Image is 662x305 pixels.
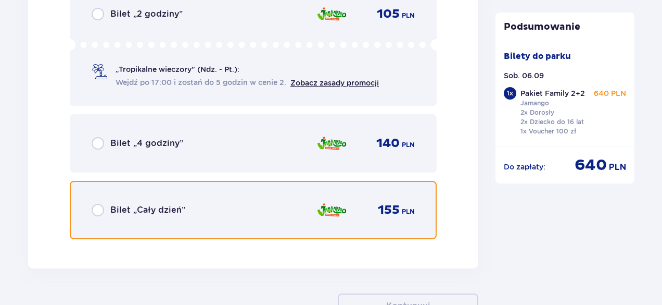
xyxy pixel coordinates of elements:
[116,64,239,75] p: „Tropikalne wieczory" (Ndz. - Pt.):
[520,88,585,99] p: Pakiet Family 2+2
[594,88,626,99] p: 640 PLN
[504,70,544,81] p: Sob. 06.09
[609,162,626,173] p: PLN
[377,6,400,22] p: 105
[290,79,379,87] a: Zobacz zasady promocji
[520,108,584,136] p: 2x Dorosły 2x Dziecko do 16 lat 1x Voucher 100 zł
[316,3,347,25] img: zone logo
[504,162,545,172] p: Do zapłaty :
[495,21,635,33] p: Podsumowanie
[402,207,415,216] p: PLN
[402,140,415,150] p: PLN
[110,8,183,20] p: Bilet „2 godziny”
[110,138,183,149] p: Bilet „4 godziny”
[402,11,415,20] p: PLN
[316,199,347,221] img: zone logo
[316,132,347,154] img: zone logo
[116,77,286,88] span: Wejdź po 17:00 i zostań do 5 godzin w cenie 2.
[378,202,400,218] p: 155
[504,87,516,100] div: 1 x
[520,99,549,108] p: Jamango
[575,155,607,175] p: 640
[110,204,185,216] p: Bilet „Cały dzień”
[376,136,400,151] p: 140
[504,51,571,62] p: Bilety do parku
